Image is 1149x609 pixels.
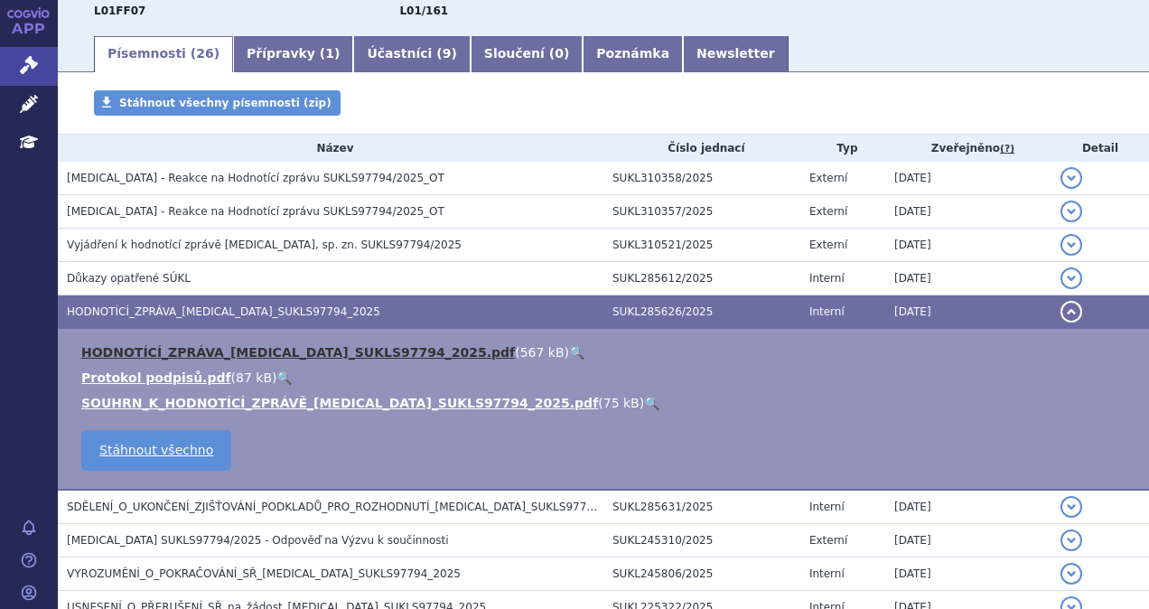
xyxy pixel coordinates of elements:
[683,36,789,72] a: Newsletter
[1060,563,1082,585] button: detail
[1051,135,1149,162] th: Detail
[603,229,800,262] td: SUKL310521/2025
[67,172,444,184] span: Jemperli - Reakce na Hodnotící zprávu SUKLS97794/2025_OT
[809,172,847,184] span: Externí
[67,272,191,285] span: Důkazy opatřené SÚKL
[603,557,800,591] td: SUKL245806/2025
[276,370,292,385] a: 🔍
[885,262,1051,295] td: [DATE]
[1060,167,1082,189] button: detail
[809,305,845,318] span: Interní
[471,36,583,72] a: Sloučení (0)
[67,305,380,318] span: HODNOTÍCÍ_ZPRÁVA_JEMPERLI_SUKLS97794_2025
[81,369,1131,387] li: ( )
[94,36,233,72] a: Písemnosti (26)
[119,97,332,109] span: Stáhnout všechny písemnosti (zip)
[809,534,847,547] span: Externí
[67,534,449,547] span: Jemperli SUKLS97794/2025 - Odpověď na Výzvu k součinnosti
[81,345,515,360] a: HODNOTÍCÍ_ZPRÁVA_[MEDICAL_DATA]_SUKLS97794_2025.pdf
[885,229,1051,262] td: [DATE]
[1060,201,1082,222] button: detail
[809,501,845,513] span: Interní
[67,205,444,218] span: Jemperli - Reakce na Hodnotící zprávu SUKLS97794/2025_OT
[885,195,1051,229] td: [DATE]
[885,162,1051,195] td: [DATE]
[603,396,640,410] span: 75 kB
[555,46,564,61] span: 0
[603,490,800,524] td: SUKL285631/2025
[67,567,461,580] span: VYROZUMĚNÍ_O_POKRAČOVÁNÍ_SŘ_JEMPERLI_SUKLS97794_2025
[809,205,847,218] span: Externí
[81,394,1131,412] li: ( )
[233,36,353,72] a: Přípravky (1)
[603,262,800,295] td: SUKL285612/2025
[885,490,1051,524] td: [DATE]
[1060,267,1082,289] button: detail
[236,370,272,385] span: 87 kB
[1060,529,1082,551] button: detail
[196,46,213,61] span: 26
[94,90,341,116] a: Stáhnout všechny písemnosti (zip)
[809,239,847,251] span: Externí
[353,36,470,72] a: Účastníci (9)
[603,195,800,229] td: SUKL310357/2025
[583,36,683,72] a: Poznámka
[603,524,800,557] td: SUKL245310/2025
[603,135,800,162] th: Číslo jednací
[443,46,452,61] span: 9
[81,370,231,385] a: Protokol podpisů.pdf
[1060,234,1082,256] button: detail
[644,396,659,410] a: 🔍
[569,345,584,360] a: 🔍
[885,295,1051,329] td: [DATE]
[67,501,633,513] span: SDĚLENÍ_O_UKONČENÍ_ZJIŠŤOVÁNÍ_PODKLADŮ_PRO_ROZHODNUTÍ_JEMPERLI_SUKLS97794_2025
[603,295,800,329] td: SUKL285626/2025
[58,135,603,162] th: Název
[1060,496,1082,518] button: detail
[67,239,462,251] span: Vyjádření k hodnotící zprávě JEMPERLI, sp. zn. SUKLS97794/2025
[325,46,334,61] span: 1
[885,557,1051,591] td: [DATE]
[94,5,145,17] strong: DOSTARLIMAB
[81,343,1131,361] li: ( )
[81,430,231,471] a: Stáhnout všechno
[885,135,1051,162] th: Zveřejněno
[81,396,598,410] a: SOUHRN_K_HODNOTÍCÍ_ZPRÁVĚ_[MEDICAL_DATA]_SUKLS97794_2025.pdf
[885,524,1051,557] td: [DATE]
[399,5,448,17] strong: dostarlimab
[1000,143,1014,155] abbr: (?)
[520,345,565,360] span: 567 kB
[809,567,845,580] span: Interní
[800,135,885,162] th: Typ
[603,162,800,195] td: SUKL310358/2025
[1060,301,1082,323] button: detail
[809,272,845,285] span: Interní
